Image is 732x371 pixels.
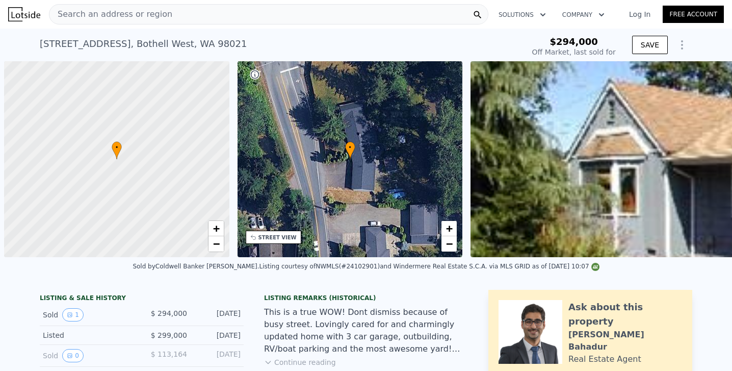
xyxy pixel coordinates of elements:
span: Search an address or region [49,8,172,20]
div: Ask about this property [568,300,682,329]
a: Free Account [663,6,724,23]
button: Company [554,6,613,24]
div: STREET VIEW [258,234,297,241]
div: Sold [43,349,134,362]
button: Show Options [672,35,692,55]
button: Continue reading [264,357,336,367]
div: Sold by Coldwell Banker [PERSON_NAME] . [133,263,259,270]
div: • [345,141,355,159]
img: NWMLS Logo [591,263,599,271]
div: Listing Remarks (Historical) [264,294,468,302]
span: + [446,222,453,235]
a: Log In [617,9,663,19]
span: • [112,143,122,152]
span: • [345,143,355,152]
div: [DATE] [195,308,241,321]
a: Zoom out [208,236,224,252]
span: − [213,237,219,250]
span: $294,000 [550,36,598,47]
span: + [213,222,219,235]
button: SAVE [632,36,668,54]
div: [DATE] [195,330,241,340]
a: Zoom in [208,221,224,236]
button: Solutions [490,6,554,24]
a: Zoom in [441,221,457,236]
button: View historical data [62,349,84,362]
a: Zoom out [441,236,457,252]
div: Real Estate Agent [568,353,641,365]
div: Sold [43,308,134,321]
div: • [112,141,122,159]
span: − [446,237,453,250]
div: Off Market, last sold for [532,47,616,57]
div: Listing courtesy of NWMLS (#24102901) and Windermere Real Estate S.C.A. via MLS GRID as of [DATE]... [259,263,599,270]
span: $ 113,164 [151,350,187,358]
div: [DATE] [195,349,241,362]
div: This is a true WOW! Dont dismiss because of busy street. Lovingly cared for and charmingly update... [264,306,468,355]
div: Listed [43,330,134,340]
div: LISTING & SALE HISTORY [40,294,244,304]
div: [PERSON_NAME] Bahadur [568,329,682,353]
div: [STREET_ADDRESS] , Bothell West , WA 98021 [40,37,247,51]
img: Lotside [8,7,40,21]
button: View historical data [62,308,84,321]
span: $ 294,000 [151,309,187,317]
span: $ 299,000 [151,331,187,339]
